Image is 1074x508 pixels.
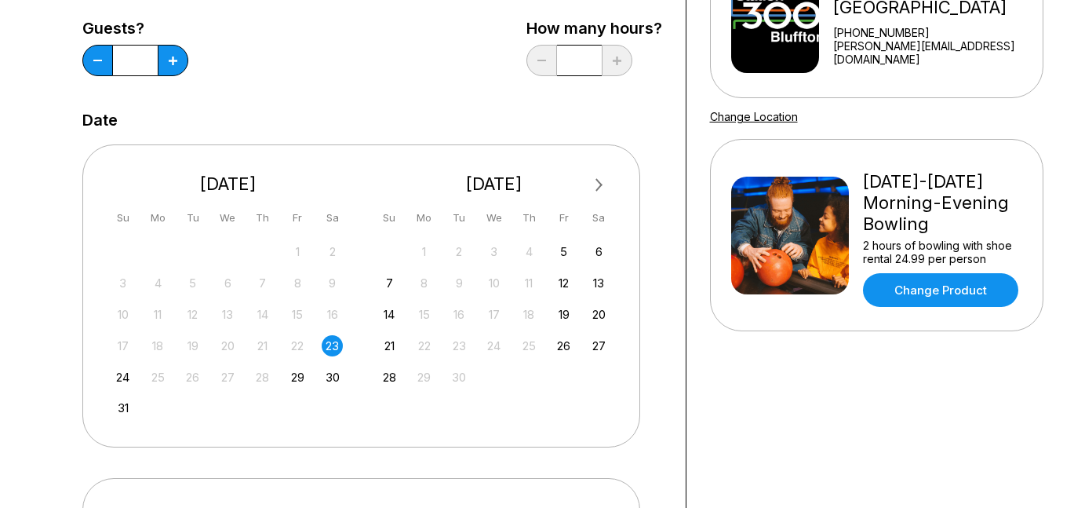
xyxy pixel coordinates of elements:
div: Not available Thursday, August 28th, 2025 [252,367,273,388]
div: Not available Friday, August 15th, 2025 [287,304,308,325]
div: Not available Thursday, August 14th, 2025 [252,304,273,325]
div: Choose Sunday, September 7th, 2025 [379,272,400,294]
div: Fr [287,207,308,228]
div: Not available Wednesday, September 3rd, 2025 [483,241,504,262]
div: Choose Saturday, August 30th, 2025 [322,367,343,388]
label: Guests? [82,20,188,37]
div: Not available Thursday, September 25th, 2025 [519,335,540,356]
div: Not available Wednesday, August 13th, 2025 [217,304,238,325]
div: Choose Saturday, September 6th, 2025 [588,241,610,262]
div: Not available Monday, September 8th, 2025 [413,272,435,294]
div: Not available Wednesday, September 17th, 2025 [483,304,504,325]
div: Not available Saturday, August 16th, 2025 [322,304,343,325]
div: Not available Monday, August 4th, 2025 [147,272,169,294]
div: Not available Monday, September 1st, 2025 [413,241,435,262]
div: Not available Thursday, September 18th, 2025 [519,304,540,325]
div: Choose Saturday, September 13th, 2025 [588,272,610,294]
div: [DATE] [373,174,616,195]
div: Choose Saturday, August 23rd, 2025 [322,335,343,356]
div: Not available Monday, September 15th, 2025 [413,304,435,325]
div: Not available Monday, September 22nd, 2025 [413,335,435,356]
div: [DATE]-[DATE] Morning-Evening Bowling [863,171,1022,235]
div: Not available Monday, September 29th, 2025 [413,367,435,388]
div: We [217,207,238,228]
div: Choose Friday, September 5th, 2025 [553,241,574,262]
div: Choose Sunday, August 24th, 2025 [112,367,133,388]
div: Not available Wednesday, August 27th, 2025 [217,367,238,388]
div: Not available Tuesday, September 9th, 2025 [449,272,470,294]
div: [DATE] [107,174,350,195]
div: Not available Tuesday, August 12th, 2025 [182,304,203,325]
div: Not available Monday, August 18th, 2025 [147,335,169,356]
button: Next Month [587,173,612,198]
div: Sa [588,207,610,228]
img: Friday-Sunday Morning-Evening Bowling [731,177,849,294]
div: 2 hours of bowling with shoe rental 24.99 per person [863,239,1022,265]
div: Th [519,207,540,228]
div: Fr [553,207,574,228]
div: Choose Saturday, September 27th, 2025 [588,335,610,356]
a: Change Product [863,273,1018,307]
div: Not available Thursday, August 21st, 2025 [252,335,273,356]
div: Choose Sunday, September 21st, 2025 [379,335,400,356]
div: Not available Sunday, August 17th, 2025 [112,335,133,356]
div: month 2025-09 [377,239,612,388]
a: [PERSON_NAME][EMAIL_ADDRESS][DOMAIN_NAME] [833,39,1036,66]
div: Not available Tuesday, September 2nd, 2025 [449,241,470,262]
div: Not available Tuesday, August 26th, 2025 [182,367,203,388]
div: Choose Sunday, September 28th, 2025 [379,367,400,388]
label: Date [82,111,118,129]
div: Th [252,207,273,228]
div: Mo [413,207,435,228]
div: Not available Wednesday, August 20th, 2025 [217,335,238,356]
div: Not available Monday, August 25th, 2025 [147,367,169,388]
div: Not available Saturday, August 9th, 2025 [322,272,343,294]
div: Not available Tuesday, September 23rd, 2025 [449,335,470,356]
div: Choose Friday, September 12th, 2025 [553,272,574,294]
div: Tu [449,207,470,228]
div: Su [112,207,133,228]
div: Not available Wednesday, September 10th, 2025 [483,272,504,294]
div: Not available Sunday, August 10th, 2025 [112,304,133,325]
div: Not available Thursday, August 7th, 2025 [252,272,273,294]
div: Not available Wednesday, August 6th, 2025 [217,272,238,294]
div: month 2025-08 [111,239,346,419]
div: Sa [322,207,343,228]
div: Not available Thursday, September 11th, 2025 [519,272,540,294]
div: Not available Tuesday, September 16th, 2025 [449,304,470,325]
div: Not available Saturday, August 2nd, 2025 [322,241,343,262]
div: Not available Monday, August 11th, 2025 [147,304,169,325]
a: Change Location [710,110,798,123]
div: Mo [147,207,169,228]
div: Not available Wednesday, September 24th, 2025 [483,335,504,356]
div: Tu [182,207,203,228]
div: Choose Friday, September 19th, 2025 [553,304,574,325]
div: Not available Friday, August 22nd, 2025 [287,335,308,356]
div: Not available Sunday, August 3rd, 2025 [112,272,133,294]
div: Choose Saturday, September 20th, 2025 [588,304,610,325]
div: Choose Friday, September 26th, 2025 [553,335,574,356]
div: We [483,207,504,228]
div: Choose Sunday, August 31st, 2025 [112,397,133,418]
div: Not available Tuesday, August 5th, 2025 [182,272,203,294]
div: Not available Friday, August 8th, 2025 [287,272,308,294]
div: Not available Tuesday, August 19th, 2025 [182,335,203,356]
label: How many hours? [526,20,662,37]
div: Su [379,207,400,228]
div: Choose Friday, August 29th, 2025 [287,367,308,388]
div: Choose Sunday, September 14th, 2025 [379,304,400,325]
div: Not available Thursday, September 4th, 2025 [519,241,540,262]
div: Not available Friday, August 1st, 2025 [287,241,308,262]
div: Not available Tuesday, September 30th, 2025 [449,367,470,388]
div: [PHONE_NUMBER] [833,26,1036,39]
